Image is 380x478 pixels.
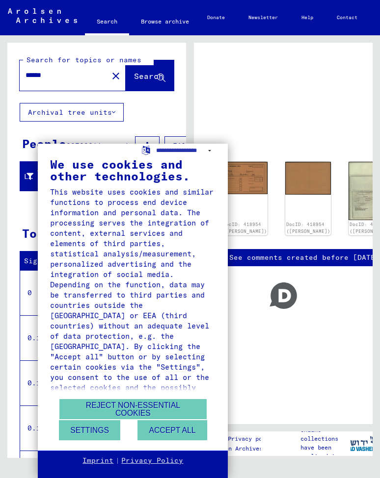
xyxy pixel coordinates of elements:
button: Reject non-essential cookies [59,399,207,419]
div: We use cookies and other technologies. [50,158,216,182]
a: Privacy Policy [121,456,183,466]
button: Accept all [137,420,207,440]
div: This website uses cookies and similar functions to process end device information and personal da... [50,187,216,424]
button: Settings [59,420,120,440]
a: Imprint [82,456,113,466]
